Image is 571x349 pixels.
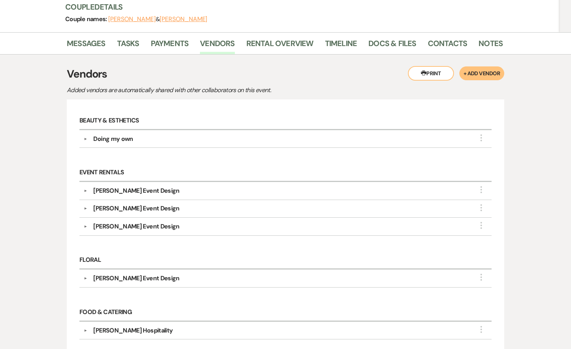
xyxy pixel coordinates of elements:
[200,37,234,54] a: Vendors
[67,85,335,95] p: Added vendors are automatically shared with other collaborators on this event.
[108,16,156,22] button: [PERSON_NAME]
[65,2,495,12] h3: Couple Details
[93,326,173,335] div: [PERSON_NAME] Hospitality
[117,37,139,54] a: Tasks
[93,204,179,213] div: [PERSON_NAME] Event Design
[459,66,504,80] button: + Add Vendor
[79,304,492,322] h6: Food & Catering
[408,66,454,81] button: Print
[81,137,90,141] button: ▼
[93,186,179,195] div: [PERSON_NAME] Event Design
[79,164,492,182] h6: Event Rentals
[428,37,467,54] a: Contacts
[81,207,90,210] button: ▼
[151,37,189,54] a: Payments
[246,37,314,54] a: Rental Overview
[160,16,207,22] button: [PERSON_NAME]
[368,37,416,54] a: Docs & Files
[93,134,133,144] div: Doing my own
[65,15,108,23] span: Couple names:
[81,225,90,228] button: ▼
[108,15,207,23] span: &
[79,252,492,270] h6: Floral
[79,112,492,130] h6: Beauty & Esthetics
[67,37,106,54] a: Messages
[81,189,90,193] button: ▼
[67,66,504,82] h3: Vendors
[81,276,90,280] button: ▼
[93,274,179,283] div: [PERSON_NAME] Event Design
[93,222,179,231] div: [PERSON_NAME] Event Design
[325,37,357,54] a: Timeline
[479,37,503,54] a: Notes
[81,329,90,332] button: ▼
